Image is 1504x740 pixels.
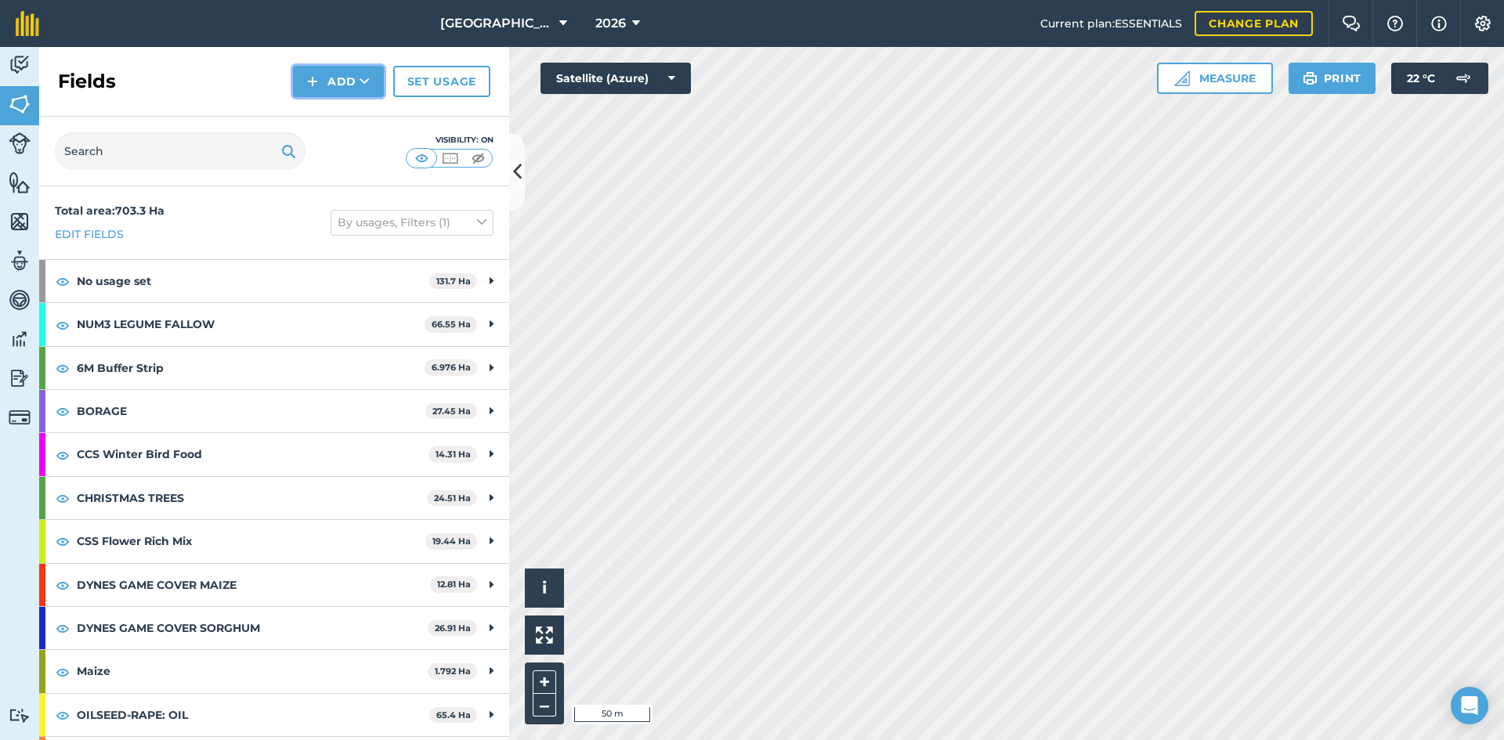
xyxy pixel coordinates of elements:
strong: 26.91 Ha [435,623,471,634]
div: OILSEED-RAPE: OIL65.4 Ha [39,694,509,736]
img: svg+xml;base64,PHN2ZyB4bWxucz0iaHR0cDovL3d3dy53My5vcmcvMjAwMC9zdmciIHdpZHRoPSI1NiIgaGVpZ2h0PSI2MC... [9,210,31,233]
img: svg+xml;base64,PHN2ZyB4bWxucz0iaHR0cDovL3d3dy53My5vcmcvMjAwMC9zdmciIHdpZHRoPSI1NiIgaGVpZ2h0PSI2MC... [9,171,31,194]
strong: 12.81 Ha [437,579,471,590]
strong: 6.976 Ha [432,362,471,373]
button: Print [1289,63,1376,94]
strong: 14.31 Ha [436,449,471,460]
img: svg+xml;base64,PHN2ZyB4bWxucz0iaHR0cDovL3d3dy53My5vcmcvMjAwMC9zdmciIHdpZHRoPSIxOCIgaGVpZ2h0PSIyNC... [56,316,70,334]
span: 2026 [595,14,626,33]
button: i [525,569,564,608]
img: svg+xml;base64,PHN2ZyB4bWxucz0iaHR0cDovL3d3dy53My5vcmcvMjAwMC9zdmciIHdpZHRoPSI1NiIgaGVpZ2h0PSI2MC... [9,92,31,116]
strong: 65.4 Ha [436,709,471,720]
img: svg+xml;base64,PHN2ZyB4bWxucz0iaHR0cDovL3d3dy53My5vcmcvMjAwMC9zdmciIHdpZHRoPSI1MCIgaGVpZ2h0PSI0MC... [468,150,488,166]
img: svg+xml;base64,PD94bWwgdmVyc2lvbj0iMS4wIiBlbmNvZGluZz0idXRmLTgiPz4KPCEtLSBHZW5lcmF0b3I6IEFkb2JlIE... [9,53,31,77]
img: svg+xml;base64,PHN2ZyB4bWxucz0iaHR0cDovL3d3dy53My5vcmcvMjAwMC9zdmciIHdpZHRoPSIxOCIgaGVpZ2h0PSIyNC... [56,489,70,507]
strong: CHRISTMAS TREES [77,477,427,519]
a: Change plan [1195,11,1313,36]
a: Edit fields [55,226,124,243]
strong: BORAGE [77,390,425,432]
img: svg+xml;base64,PHN2ZyB4bWxucz0iaHR0cDovL3d3dy53My5vcmcvMjAwMC9zdmciIHdpZHRoPSIxOCIgaGVpZ2h0PSIyNC... [56,576,70,594]
span: [GEOGRAPHIC_DATA] [440,14,553,33]
img: svg+xml;base64,PHN2ZyB4bWxucz0iaHR0cDovL3d3dy53My5vcmcvMjAwMC9zdmciIHdpZHRoPSIxOCIgaGVpZ2h0PSIyNC... [56,402,70,421]
img: svg+xml;base64,PD94bWwgdmVyc2lvbj0iMS4wIiBlbmNvZGluZz0idXRmLTgiPz4KPCEtLSBHZW5lcmF0b3I6IEFkb2JlIE... [9,327,31,351]
div: Visibility: On [406,134,493,146]
div: NUM3 LEGUME FALLOW66.55 Ha [39,303,509,345]
strong: 66.55 Ha [432,319,471,330]
img: A cog icon [1473,16,1492,31]
img: svg+xml;base64,PHN2ZyB4bWxucz0iaHR0cDovL3d3dy53My5vcmcvMjAwMC9zdmciIHdpZHRoPSIxOSIgaGVpZ2h0PSIyNC... [1303,69,1318,88]
strong: Maize [77,650,428,692]
img: svg+xml;base64,PHN2ZyB4bWxucz0iaHR0cDovL3d3dy53My5vcmcvMjAwMC9zdmciIHdpZHRoPSIxOSIgaGVpZ2h0PSIyNC... [281,142,296,161]
strong: 6M Buffer Strip [77,347,425,389]
button: Measure [1157,63,1273,94]
div: DYNES GAME COVER SORGHUM26.91 Ha [39,607,509,649]
img: svg+xml;base64,PHN2ZyB4bWxucz0iaHR0cDovL3d3dy53My5vcmcvMjAwMC9zdmciIHdpZHRoPSIxOCIgaGVpZ2h0PSIyNC... [56,662,70,681]
img: Two speech bubbles overlapping with the left bubble in the forefront [1342,16,1361,31]
img: svg+xml;base64,PD94bWwgdmVyc2lvbj0iMS4wIiBlbmNvZGluZz0idXRmLTgiPz4KPCEtLSBHZW5lcmF0b3I6IEFkb2JlIE... [1448,63,1479,94]
div: Open Intercom Messenger [1451,687,1488,724]
button: Satellite (Azure) [540,63,691,94]
img: Four arrows, one pointing top left, one top right, one bottom right and the last bottom left [536,626,553,644]
img: svg+xml;base64,PHN2ZyB4bWxucz0iaHR0cDovL3d3dy53My5vcmcvMjAwMC9zdmciIHdpZHRoPSIxOCIgaGVpZ2h0PSIyNC... [56,706,70,724]
strong: No usage set [77,260,429,302]
img: svg+xml;base64,PHN2ZyB4bWxucz0iaHR0cDovL3d3dy53My5vcmcvMjAwMC9zdmciIHdpZHRoPSIxOCIgaGVpZ2h0PSIyNC... [56,532,70,550]
img: Ruler icon [1174,70,1190,86]
img: A question mark icon [1386,16,1405,31]
div: 6M Buffer Strip6.976 Ha [39,347,509,389]
img: svg+xml;base64,PHN2ZyB4bWxucz0iaHR0cDovL3d3dy53My5vcmcvMjAwMC9zdmciIHdpZHRoPSIxNyIgaGVpZ2h0PSIxNy... [1431,14,1447,33]
div: BORAGE27.45 Ha [39,390,509,432]
input: Search [55,132,305,170]
button: Add [293,66,384,97]
div: CCS Winter Bird Food14.31 Ha [39,433,509,475]
img: svg+xml;base64,PD94bWwgdmVyc2lvbj0iMS4wIiBlbmNvZGluZz0idXRmLTgiPz4KPCEtLSBHZW5lcmF0b3I6IEFkb2JlIE... [9,249,31,273]
strong: 1.792 Ha [435,666,471,677]
strong: NUM3 LEGUME FALLOW [77,303,425,345]
div: DYNES GAME COVER MAIZE12.81 Ha [39,564,509,606]
strong: 19.44 Ha [432,536,471,547]
span: i [542,578,547,597]
strong: CCS Winter Bird Food [77,433,428,475]
img: fieldmargin Logo [16,11,39,36]
div: CHRISTMAS TREES24.51 Ha [39,477,509,519]
img: svg+xml;base64,PHN2ZyB4bWxucz0iaHR0cDovL3d3dy53My5vcmcvMjAwMC9zdmciIHdpZHRoPSIxOCIgaGVpZ2h0PSIyNC... [56,619,70,637]
a: Set usage [393,66,490,97]
strong: Total area : 703.3 Ha [55,204,164,218]
img: svg+xml;base64,PD94bWwgdmVyc2lvbj0iMS4wIiBlbmNvZGluZz0idXRmLTgiPz4KPCEtLSBHZW5lcmF0b3I6IEFkb2JlIE... [9,288,31,312]
img: svg+xml;base64,PD94bWwgdmVyc2lvbj0iMS4wIiBlbmNvZGluZz0idXRmLTgiPz4KPCEtLSBHZW5lcmF0b3I6IEFkb2JlIE... [9,366,31,390]
button: 22 °C [1391,63,1488,94]
img: svg+xml;base64,PHN2ZyB4bWxucz0iaHR0cDovL3d3dy53My5vcmcvMjAwMC9zdmciIHdpZHRoPSIxOCIgaGVpZ2h0PSIyNC... [56,272,70,291]
strong: 131.7 Ha [436,276,471,287]
div: Maize1.792 Ha [39,650,509,692]
div: No usage set131.7 Ha [39,260,509,302]
button: By usages, Filters (1) [331,210,493,235]
strong: DYNES GAME COVER SORGHUM [77,607,428,649]
img: svg+xml;base64,PHN2ZyB4bWxucz0iaHR0cDovL3d3dy53My5vcmcvMjAwMC9zdmciIHdpZHRoPSIxOCIgaGVpZ2h0PSIyNC... [56,446,70,464]
strong: CSS Flower Rich Mix [77,520,425,562]
img: svg+xml;base64,PD94bWwgdmVyc2lvbj0iMS4wIiBlbmNvZGluZz0idXRmLTgiPz4KPCEtLSBHZW5lcmF0b3I6IEFkb2JlIE... [9,406,31,428]
img: svg+xml;base64,PHN2ZyB4bWxucz0iaHR0cDovL3d3dy53My5vcmcvMjAwMC9zdmciIHdpZHRoPSIxOCIgaGVpZ2h0PSIyNC... [56,359,70,377]
div: CSS Flower Rich Mix19.44 Ha [39,520,509,562]
img: svg+xml;base64,PHN2ZyB4bWxucz0iaHR0cDovL3d3dy53My5vcmcvMjAwMC9zdmciIHdpZHRoPSI1MCIgaGVpZ2h0PSI0MC... [412,150,432,166]
img: svg+xml;base64,PHN2ZyB4bWxucz0iaHR0cDovL3d3dy53My5vcmcvMjAwMC9zdmciIHdpZHRoPSIxNCIgaGVpZ2h0PSIyNC... [307,72,318,91]
strong: 27.45 Ha [432,406,471,417]
h2: Fields [58,69,116,94]
strong: OILSEED-RAPE: OIL [77,694,429,736]
span: Current plan : ESSENTIALS [1040,15,1182,32]
button: + [533,670,556,694]
span: 22 ° C [1407,63,1435,94]
strong: DYNES GAME COVER MAIZE [77,564,430,606]
img: svg+xml;base64,PHN2ZyB4bWxucz0iaHR0cDovL3d3dy53My5vcmcvMjAwMC9zdmciIHdpZHRoPSI1MCIgaGVpZ2h0PSI0MC... [440,150,460,166]
strong: 24.51 Ha [434,493,471,504]
button: – [533,694,556,717]
img: svg+xml;base64,PD94bWwgdmVyc2lvbj0iMS4wIiBlbmNvZGluZz0idXRmLTgiPz4KPCEtLSBHZW5lcmF0b3I6IEFkb2JlIE... [9,708,31,723]
img: svg+xml;base64,PD94bWwgdmVyc2lvbj0iMS4wIiBlbmNvZGluZz0idXRmLTgiPz4KPCEtLSBHZW5lcmF0b3I6IEFkb2JlIE... [9,132,31,154]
